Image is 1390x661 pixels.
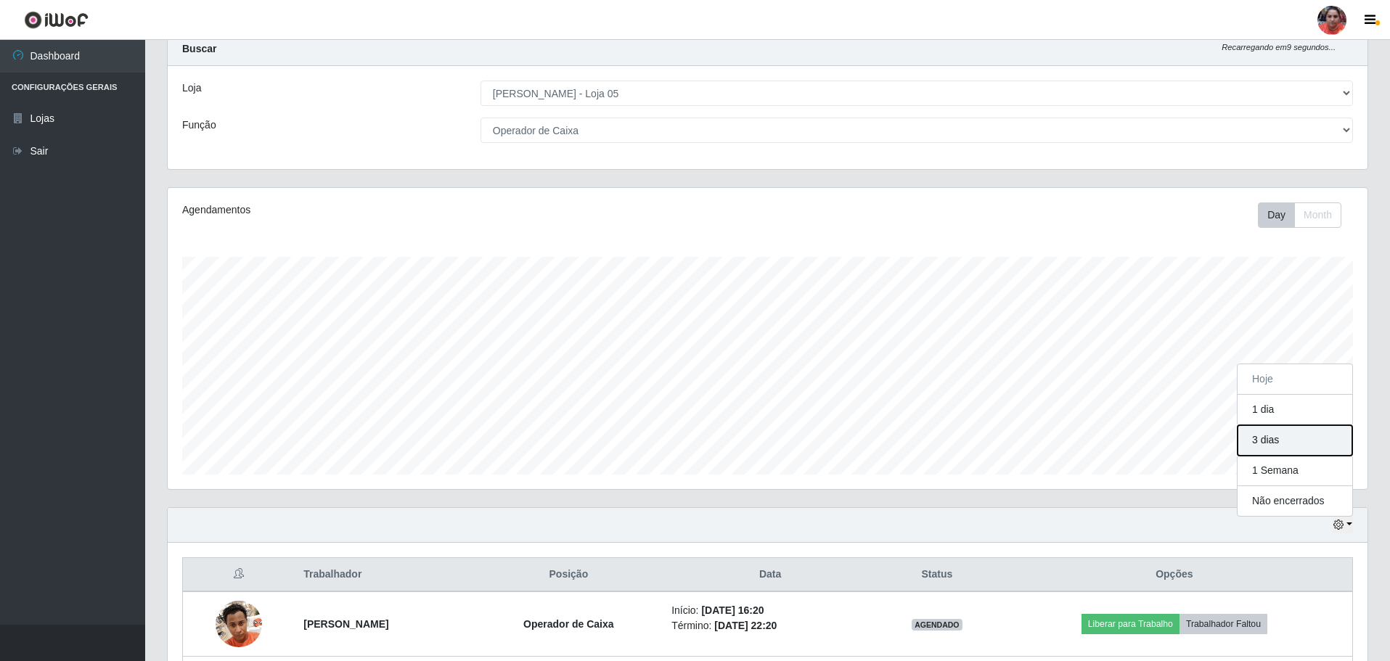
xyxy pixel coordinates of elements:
div: First group [1258,202,1341,228]
button: Não encerrados [1238,486,1352,516]
button: Liberar para Trabalho [1082,614,1180,634]
th: Data [663,558,878,592]
button: Hoje [1238,364,1352,395]
th: Trabalhador [295,558,474,592]
li: Início: [671,603,869,618]
button: Month [1294,202,1341,228]
span: AGENDADO [912,619,962,631]
div: Agendamentos [182,202,658,218]
time: [DATE] 16:20 [701,604,764,616]
div: Toolbar with button groups [1258,202,1353,228]
th: Posição [475,558,663,592]
strong: [PERSON_NAME] [303,618,388,630]
li: Término: [671,618,869,633]
time: [DATE] 22:20 [714,620,777,631]
label: Função [182,118,216,133]
button: 1 dia [1238,395,1352,425]
img: 1703261513670.jpeg [216,593,262,654]
img: CoreUI Logo [24,11,89,29]
strong: Operador de Caixa [523,618,614,630]
button: Day [1258,202,1295,228]
th: Status [878,558,997,592]
button: Trabalhador Faltou [1180,614,1267,634]
label: Loja [182,81,201,96]
th: Opções [997,558,1353,592]
button: 3 dias [1238,425,1352,456]
button: 1 Semana [1238,456,1352,486]
strong: Buscar [182,43,216,54]
i: Recarregando em 9 segundos... [1222,43,1336,52]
